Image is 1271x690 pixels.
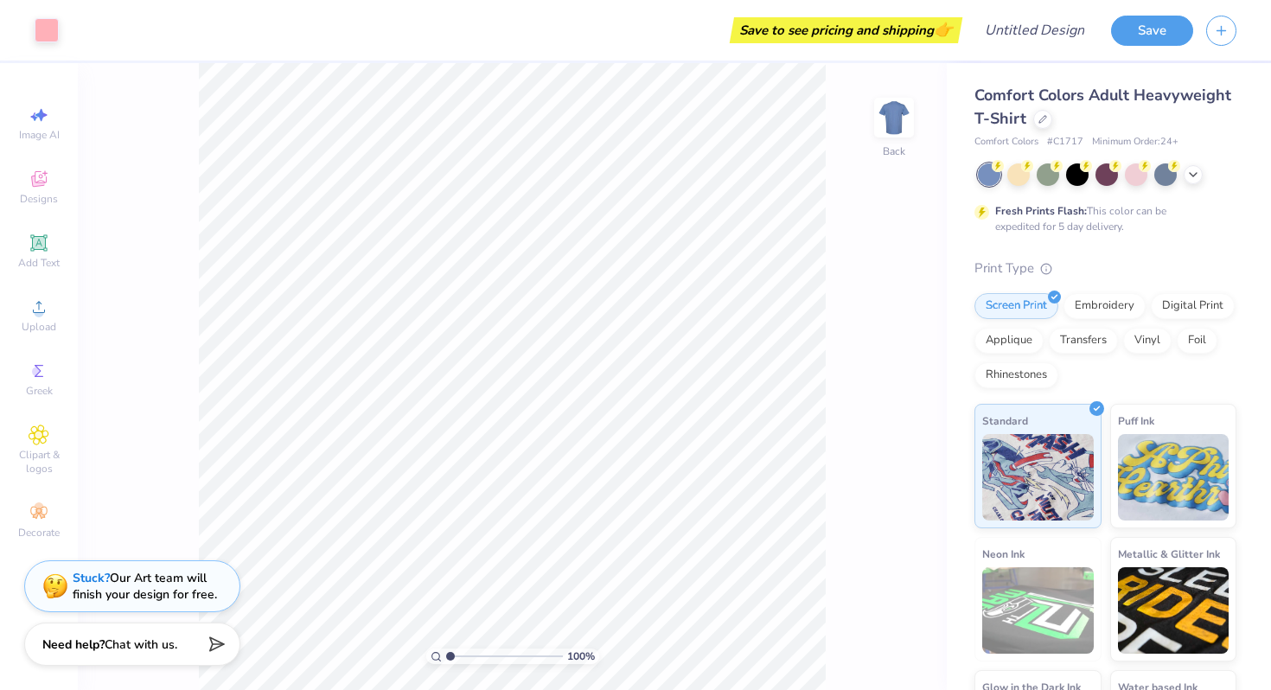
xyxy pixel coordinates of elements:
[982,412,1028,430] span: Standard
[1151,293,1235,319] div: Digital Print
[18,256,60,270] span: Add Text
[1118,434,1229,521] img: Puff Ink
[1118,567,1229,654] img: Metallic & Glitter Ink
[982,434,1094,521] img: Standard
[995,203,1208,234] div: This color can be expedited for 5 day delivery.
[73,570,217,603] div: Our Art team will finish your design for free.
[73,570,110,586] strong: Stuck?
[974,328,1044,354] div: Applique
[982,567,1094,654] img: Neon Ink
[105,636,177,653] span: Chat with us.
[1118,412,1154,430] span: Puff Ink
[42,636,105,653] strong: Need help?
[883,144,905,159] div: Back
[974,362,1058,388] div: Rhinestones
[1092,135,1178,150] span: Minimum Order: 24 +
[26,384,53,398] span: Greek
[22,320,56,334] span: Upload
[974,259,1236,278] div: Print Type
[1063,293,1146,319] div: Embroidery
[971,13,1098,48] input: Untitled Design
[9,448,69,476] span: Clipart & logos
[1049,328,1118,354] div: Transfers
[19,128,60,142] span: Image AI
[1177,328,1217,354] div: Foil
[974,293,1058,319] div: Screen Print
[1123,328,1172,354] div: Vinyl
[18,526,60,540] span: Decorate
[877,100,911,135] img: Back
[734,17,958,43] div: Save to see pricing and shipping
[974,135,1038,150] span: Comfort Colors
[1111,16,1193,46] button: Save
[995,204,1087,218] strong: Fresh Prints Flash:
[974,85,1231,129] span: Comfort Colors Adult Heavyweight T-Shirt
[567,648,595,664] span: 100 %
[1118,545,1220,563] span: Metallic & Glitter Ink
[1047,135,1083,150] span: # C1717
[20,192,58,206] span: Designs
[982,545,1025,563] span: Neon Ink
[934,19,953,40] span: 👉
